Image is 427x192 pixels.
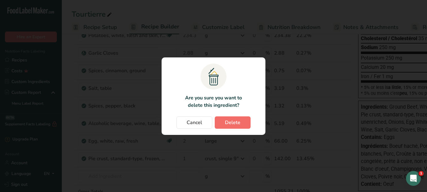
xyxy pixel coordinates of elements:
[406,171,421,186] iframe: Intercom live chat
[225,119,240,126] span: Delete
[419,171,424,176] span: 1
[176,116,212,129] button: Cancel
[215,116,251,129] button: Delete
[181,94,245,109] p: Are you sure you want to delete this ingredient?
[187,119,202,126] span: Cancel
